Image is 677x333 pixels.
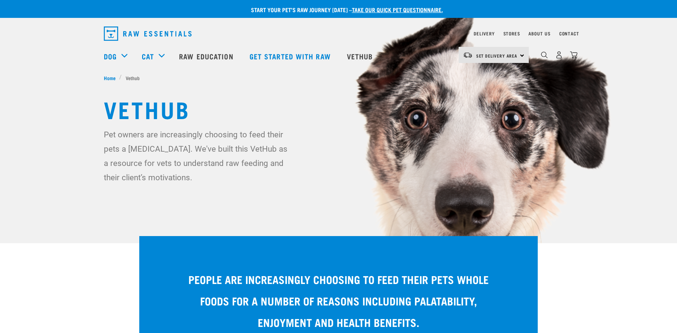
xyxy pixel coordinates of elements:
[559,32,579,35] a: Contact
[104,26,192,41] img: Raw Essentials Logo
[182,268,495,333] p: People are increasingly choosing to feed their pets whole foods for a number of reasons including...
[98,24,579,44] nav: dropdown navigation
[172,42,242,70] a: Raw Education
[242,42,340,70] a: Get started with Raw
[541,52,548,58] img: home-icon-1@2x.png
[463,52,473,58] img: van-moving.png
[142,51,154,62] a: Cat
[104,74,574,82] nav: breadcrumbs
[476,54,518,57] span: Set Delivery Area
[104,74,116,82] span: Home
[340,42,382,70] a: Vethub
[104,96,574,122] h1: Vethub
[104,51,117,62] a: Dog
[503,32,520,35] a: Stores
[570,51,577,59] img: home-icon@2x.png
[555,51,563,59] img: user.png
[104,74,120,82] a: Home
[528,32,550,35] a: About Us
[104,127,292,185] p: Pet owners are increasingly choosing to feed their pets a [MEDICAL_DATA]. We've built this VetHub...
[474,32,494,35] a: Delivery
[352,8,443,11] a: take our quick pet questionnaire.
